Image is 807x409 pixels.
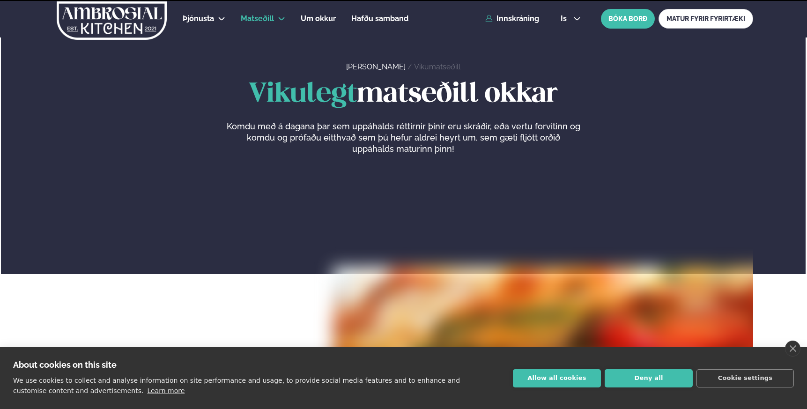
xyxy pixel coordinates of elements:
[351,14,408,23] span: Hafðu samband
[147,387,185,394] a: Learn more
[605,369,693,387] button: Deny all
[54,80,753,110] h1: matseðill okkar
[241,13,274,24] a: Matseðill
[183,13,214,24] a: Þjónusta
[241,14,274,23] span: Matseðill
[13,360,117,370] strong: About cookies on this site
[407,62,414,71] span: /
[13,377,460,394] p: We use cookies to collect and analyse information on site performance and usage, to provide socia...
[301,14,336,23] span: Um okkur
[513,369,601,387] button: Allow all cookies
[659,9,753,29] a: MATUR FYRIR FYRIRTÆKI
[785,341,800,357] a: close
[249,82,357,107] span: Vikulegt
[351,13,408,24] a: Hafðu samband
[553,15,588,22] button: is
[226,121,580,155] p: Komdu með á dagana þar sem uppáhalds réttirnir þínir eru skráðir, eða vertu forvitinn og komdu og...
[183,14,214,23] span: Þjónusta
[414,62,460,71] a: Vikumatseðill
[696,369,794,387] button: Cookie settings
[301,13,336,24] a: Um okkur
[561,15,570,22] span: is
[485,15,539,23] a: Innskráning
[601,9,655,29] button: BÓKA BORÐ
[56,1,168,40] img: logo
[346,62,406,71] a: [PERSON_NAME]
